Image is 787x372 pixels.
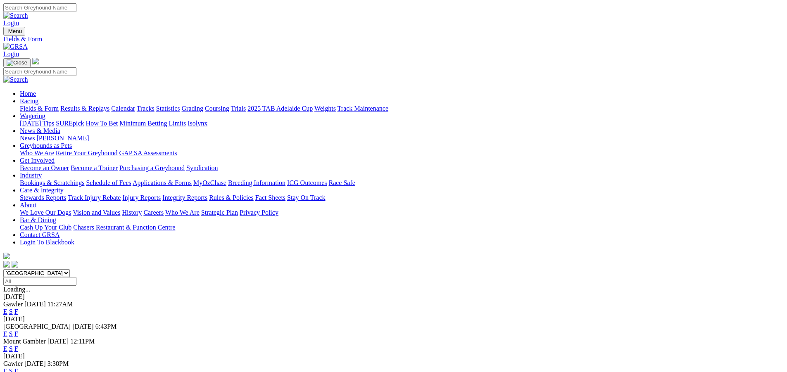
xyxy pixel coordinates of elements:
a: 2025 TAB Adelaide Cup [247,105,313,112]
a: MyOzChase [193,179,226,186]
span: 3:38PM [48,360,69,367]
a: Schedule of Fees [86,179,131,186]
span: 11:27AM [48,301,73,308]
a: News & Media [20,127,60,134]
a: Strategic Plan [201,209,238,216]
a: We Love Our Dogs [20,209,71,216]
a: Home [20,90,36,97]
a: Fields & Form [3,36,784,43]
span: [DATE] [48,338,69,345]
a: Rules & Policies [209,194,254,201]
div: About [20,209,784,216]
a: Tracks [137,105,155,112]
a: S [9,345,13,352]
span: Loading... [3,286,30,293]
button: Toggle navigation [3,58,31,67]
input: Select date [3,277,76,286]
a: Track Maintenance [338,105,388,112]
a: Vision and Values [73,209,120,216]
img: twitter.svg [12,261,18,268]
a: Bar & Dining [20,216,56,223]
a: Race Safe [328,179,355,186]
a: Who We Are [165,209,200,216]
a: Fields & Form [20,105,59,112]
span: [GEOGRAPHIC_DATA] [3,323,71,330]
a: Integrity Reports [162,194,207,201]
a: F [14,330,18,337]
a: Stay On Track [287,194,325,201]
a: Contact GRSA [20,231,59,238]
a: Login To Blackbook [20,239,74,246]
a: Care & Integrity [20,187,64,194]
div: [DATE] [3,293,784,301]
a: Statistics [156,105,180,112]
img: Search [3,12,28,19]
a: S [9,308,13,315]
a: Purchasing a Greyhound [119,164,185,171]
span: 12:11PM [70,338,95,345]
a: Injury Reports [122,194,161,201]
span: Mount Gambier [3,338,46,345]
img: logo-grsa-white.png [3,253,10,259]
a: [PERSON_NAME] [36,135,89,142]
a: News [20,135,35,142]
a: Login [3,19,19,26]
a: Retire Your Greyhound [56,149,118,156]
img: GRSA [3,43,28,50]
div: Racing [20,105,784,112]
a: How To Bet [86,120,118,127]
div: Bar & Dining [20,224,784,231]
a: F [14,345,18,352]
span: 6:43PM [95,323,117,330]
a: Weights [314,105,336,112]
div: [DATE] [3,353,784,360]
div: [DATE] [3,315,784,323]
a: Minimum Betting Limits [119,120,186,127]
a: Become an Owner [20,164,69,171]
a: Privacy Policy [240,209,278,216]
a: F [14,308,18,315]
a: Syndication [186,164,218,171]
a: Bookings & Scratchings [20,179,84,186]
a: Breeding Information [228,179,285,186]
a: Fact Sheets [255,194,285,201]
a: Get Involved [20,157,55,164]
input: Search [3,3,76,12]
a: ICG Outcomes [287,179,327,186]
button: Toggle navigation [3,27,25,36]
img: logo-grsa-white.png [32,58,39,64]
a: Industry [20,172,42,179]
span: Menu [8,28,22,34]
a: Wagering [20,112,45,119]
input: Search [3,67,76,76]
a: Login [3,50,19,57]
div: News & Media [20,135,784,142]
a: Applications & Forms [133,179,192,186]
a: Stewards Reports [20,194,66,201]
div: Greyhounds as Pets [20,149,784,157]
a: Become a Trainer [71,164,118,171]
a: Results & Replays [60,105,109,112]
div: Get Involved [20,164,784,172]
img: Close [7,59,27,66]
a: [DATE] Tips [20,120,54,127]
a: S [9,330,13,337]
a: Greyhounds as Pets [20,142,72,149]
span: [DATE] [72,323,94,330]
img: facebook.svg [3,261,10,268]
a: Who We Are [20,149,54,156]
a: Chasers Restaurant & Function Centre [73,224,175,231]
a: E [3,308,7,315]
div: Industry [20,179,784,187]
span: [DATE] [24,360,46,367]
div: Care & Integrity [20,194,784,201]
a: Grading [182,105,203,112]
a: Isolynx [188,120,207,127]
a: Trials [231,105,246,112]
a: Calendar [111,105,135,112]
img: Search [3,76,28,83]
a: Track Injury Rebate [68,194,121,201]
a: Coursing [205,105,229,112]
a: E [3,330,7,337]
